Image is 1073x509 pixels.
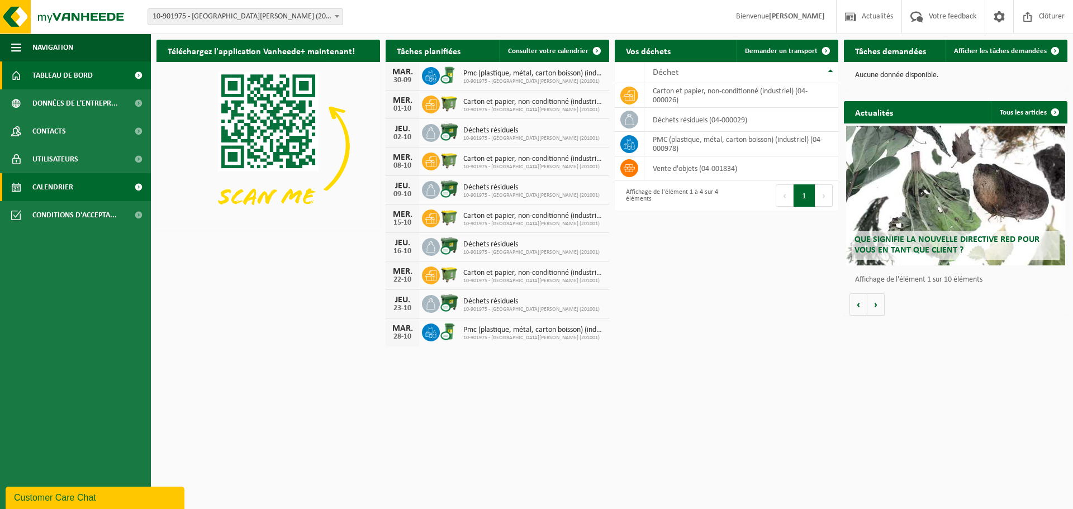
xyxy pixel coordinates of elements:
img: WB-1100-HPE-GN-51 [440,94,459,113]
div: MER. [391,210,414,219]
span: Déchets résiduels [463,240,600,249]
button: Vorige [849,293,867,316]
span: 10-901975 - [GEOGRAPHIC_DATA][PERSON_NAME] (201001) [463,306,600,313]
span: 10-901975 - [GEOGRAPHIC_DATA][PERSON_NAME] (201001) [463,278,604,284]
img: WB-1100-HPE-GN-51 [440,208,459,227]
span: 10-901975 - [GEOGRAPHIC_DATA][PERSON_NAME] (201001) [463,221,604,227]
span: Utilisateurs [32,145,78,173]
img: WB-0240-CU [440,65,459,84]
div: JEU. [391,296,414,305]
img: WB-1100-CU [440,236,459,255]
p: Aucune donnée disponible. [855,72,1056,79]
div: JEU. [391,182,414,191]
div: MAR. [391,324,414,333]
td: vente d'objets (04-001834) [644,156,838,180]
span: 10-901975 - [GEOGRAPHIC_DATA][PERSON_NAME] (201001) [463,164,604,170]
h2: Tâches demandées [844,40,937,61]
span: Déchets résiduels [463,297,600,306]
div: MAR. [391,68,414,77]
span: 10-901975 - AVA SINT-JANS-MOLENBEEK (201001) - SINT-JANS-MOLENBEEK [148,9,343,25]
div: JEU. [391,239,414,248]
div: 16-10 [391,248,414,255]
div: 23-10 [391,305,414,312]
td: déchets résiduels (04-000029) [644,108,838,132]
div: Affichage de l'élément 1 à 4 sur 4 éléments [620,183,721,208]
span: Carton et papier, non-conditionné (industriel) [463,269,604,278]
h2: Vos déchets [615,40,682,61]
span: 10-901975 - [GEOGRAPHIC_DATA][PERSON_NAME] (201001) [463,335,604,341]
span: Tableau de bord [32,61,93,89]
span: Que signifie la nouvelle directive RED pour vous en tant que client ? [854,235,1039,255]
div: 09-10 [391,191,414,198]
button: Previous [776,184,794,207]
span: Consulter votre calendrier [508,47,588,55]
span: 10-901975 - [GEOGRAPHIC_DATA][PERSON_NAME] (201001) [463,192,600,199]
img: WB-1100-HPE-GN-51 [440,151,459,170]
div: 01-10 [391,105,414,113]
span: Pmc (plastique, métal, carton boisson) (industriel) [463,69,604,78]
td: PMC (plastique, métal, carton boisson) (industriel) (04-000978) [644,132,838,156]
span: Demander un transport [745,47,818,55]
span: 10-901975 - [GEOGRAPHIC_DATA][PERSON_NAME] (201001) [463,107,604,113]
div: 08-10 [391,162,414,170]
a: Que signifie la nouvelle directive RED pour vous en tant que client ? [846,126,1065,265]
button: Volgende [867,293,885,316]
button: Next [815,184,833,207]
a: Demander un transport [736,40,837,62]
div: MER. [391,153,414,162]
span: Conditions d'accepta... [32,201,117,229]
span: Déchets résiduels [463,183,600,192]
span: Déchets résiduels [463,126,600,135]
span: Calendrier [32,173,73,201]
span: Pmc (plastique, métal, carton boisson) (industriel) [463,326,604,335]
span: 10-901975 - [GEOGRAPHIC_DATA][PERSON_NAME] (201001) [463,78,604,85]
a: Consulter votre calendrier [499,40,608,62]
div: MER. [391,96,414,105]
span: Données de l'entrepr... [32,89,118,117]
img: WB-1100-CU [440,293,459,312]
span: 10-901975 - [GEOGRAPHIC_DATA][PERSON_NAME] (201001) [463,249,600,256]
span: Afficher les tâches demandées [954,47,1047,55]
img: WB-0240-CU [440,322,459,341]
div: MER. [391,267,414,276]
button: 1 [794,184,815,207]
span: 10-901975 - AVA SINT-JANS-MOLENBEEK (201001) - SINT-JANS-MOLENBEEK [148,8,343,25]
td: carton et papier, non-conditionné (industriel) (04-000026) [644,83,838,108]
iframe: chat widget [6,484,187,509]
p: Affichage de l'élément 1 sur 10 éléments [855,276,1062,284]
span: Carton et papier, non-conditionné (industriel) [463,98,604,107]
img: Download de VHEPlus App [156,62,380,230]
a: Tous les articles [991,101,1066,123]
div: 02-10 [391,134,414,141]
span: Navigation [32,34,73,61]
h2: Téléchargez l'application Vanheede+ maintenant! [156,40,366,61]
span: 10-901975 - [GEOGRAPHIC_DATA][PERSON_NAME] (201001) [463,135,600,142]
strong: [PERSON_NAME] [769,12,825,21]
div: 15-10 [391,219,414,227]
img: WB-1100-CU [440,179,459,198]
h2: Actualités [844,101,904,123]
span: Déchet [653,68,678,77]
img: WB-1100-CU [440,122,459,141]
span: Carton et papier, non-conditionné (industriel) [463,212,604,221]
div: 30-09 [391,77,414,84]
div: 28-10 [391,333,414,341]
div: 22-10 [391,276,414,284]
h2: Tâches planifiées [386,40,472,61]
img: WB-1100-HPE-GN-51 [440,265,459,284]
div: JEU. [391,125,414,134]
a: Afficher les tâches demandées [945,40,1066,62]
span: Contacts [32,117,66,145]
span: Carton et papier, non-conditionné (industriel) [463,155,604,164]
